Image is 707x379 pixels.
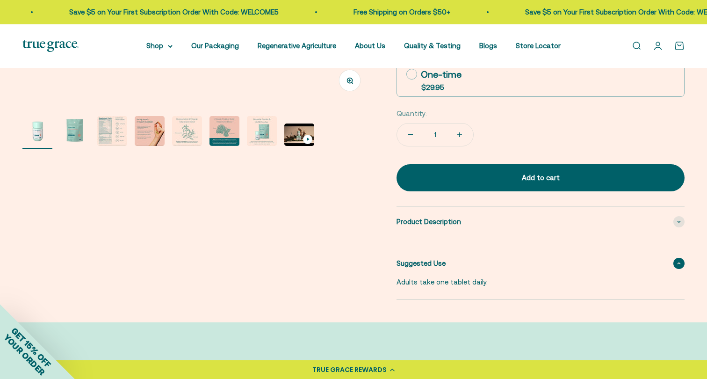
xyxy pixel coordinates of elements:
[397,248,685,278] summary: Suggested Use
[9,326,53,369] span: GET 15% OFF
[2,332,47,377] span: YOUR ORDER
[397,258,446,269] span: Suggested Use
[397,277,673,288] p: Adults take one tablet daily.
[69,7,278,18] p: Save $5 on Your First Subscription Order With Code: WELCOME5
[479,42,497,50] a: Blogs
[404,42,461,50] a: Quality & Testing
[284,124,314,149] button: Go to item 8
[97,116,127,146] img: We select ingredients that play a concrete role in true health, and we include them at effective ...
[209,116,239,149] button: Go to item 6
[247,116,277,146] img: When you opt for our refill pouches instead of buying a whole new bottle every time you buy suppl...
[247,116,277,149] button: Go to item 7
[397,164,685,191] button: Add to cart
[60,116,90,146] img: We select ingredients that play a concrete role in true health, and we include them at effective ...
[22,116,52,149] button: Go to item 1
[172,116,202,146] img: Holy Basil and Ashwagandha are Ayurvedic herbs known as "adaptogens." They support overall health...
[172,116,202,149] button: Go to item 5
[22,116,52,146] img: We select ingredients that play a concrete role in true health, and we include them at effective ...
[446,124,473,146] button: Increase quantity
[415,172,666,183] div: Add to cart
[209,116,239,146] img: Reighi supports healthy aging.* Cordyceps support endurance.* Our extracts come exclusively from ...
[353,8,450,16] a: Free Shipping on Orders $50+
[397,216,461,227] span: Product Description
[516,42,561,50] a: Store Locator
[355,42,385,50] a: About Us
[397,207,685,237] summary: Product Description
[135,116,165,149] button: Go to item 4
[258,42,336,50] a: Regenerative Agriculture
[97,116,127,149] button: Go to item 3
[397,108,427,119] label: Quantity:
[60,116,90,149] button: Go to item 2
[146,40,173,51] summary: Shop
[191,42,239,50] a: Our Packaging
[135,116,165,146] img: - 1200IU of Vitamin D3 from Lichen and 60 mcg of Vitamin K2 from Mena-Q7 - Regenerative & organic...
[312,365,387,375] div: TRUE GRACE REWARDS
[397,124,424,146] button: Decrease quantity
